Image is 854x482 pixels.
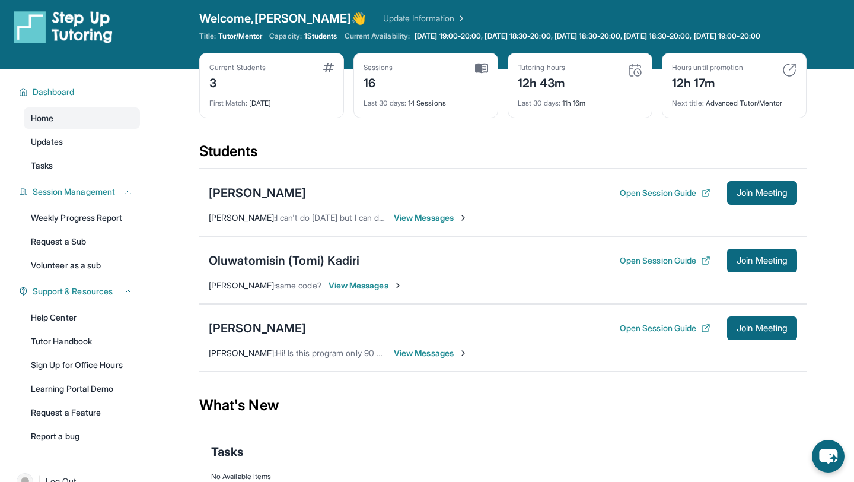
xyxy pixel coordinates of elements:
[304,31,337,41] span: 1 Students
[737,189,788,196] span: Join Meeting
[812,440,845,473] button: chat-button
[782,63,796,77] img: card
[737,325,788,332] span: Join Meeting
[727,249,797,272] button: Join Meeting
[269,31,302,41] span: Capacity:
[209,252,360,269] div: Oluwatomisin (Tomi) Kadiri
[518,63,566,72] div: Tutoring hours
[24,207,140,229] a: Weekly Progress Report
[24,307,140,328] a: Help Center
[345,31,410,41] span: Current Availability:
[28,86,133,98] button: Dashboard
[209,63,266,72] div: Current Students
[209,348,276,358] span: [PERSON_NAME] :
[394,347,468,359] span: View Messages
[620,322,710,334] button: Open Session Guide
[415,31,760,41] span: [DATE] 19:00-20:00, [DATE] 18:30-20:00, [DATE] 18:30-20:00, [DATE] 18:30-20:00, [DATE] 19:00-20:00
[28,186,133,198] button: Session Management
[276,348,448,358] span: Hi! Is this program only 90 minutes per week?
[209,72,266,91] div: 3
[458,213,468,223] img: Chevron-Right
[458,348,468,358] img: Chevron-Right
[211,443,244,460] span: Tasks
[364,91,488,108] div: 14 Sessions
[620,255,710,267] button: Open Session Guide
[672,63,743,72] div: Hours until promotion
[24,354,140,376] a: Sign Up for Office Hours
[24,155,140,176] a: Tasks
[14,10,113,43] img: logo
[199,10,367,27] span: Welcome, [PERSON_NAME] 👋
[209,320,306,337] div: [PERSON_NAME]
[28,286,133,297] button: Support & Resources
[518,91,642,108] div: 11h 16m
[394,212,468,224] span: View Messages
[412,31,763,41] a: [DATE] 19:00-20:00, [DATE] 18:30-20:00, [DATE] 18:30-20:00, [DATE] 18:30-20:00, [DATE] 19:00-20:00
[33,286,113,297] span: Support & Resources
[209,99,247,107] span: First Match :
[620,187,710,199] button: Open Session Guide
[31,136,63,148] span: Updates
[672,91,796,108] div: Advanced Tutor/Mentor
[199,379,807,432] div: What's New
[33,86,75,98] span: Dashboard
[199,142,807,168] div: Students
[475,63,488,74] img: card
[737,257,788,264] span: Join Meeting
[276,213,442,223] span: I can't do [DATE] but I can do [DATE] at 5:30.
[672,99,704,107] span: Next title :
[209,91,334,108] div: [DATE]
[383,12,466,24] a: Update Information
[31,160,53,172] span: Tasks
[31,112,53,124] span: Home
[33,186,115,198] span: Session Management
[24,378,140,399] a: Learning Portal Demo
[518,99,560,107] span: Last 30 days :
[628,63,642,77] img: card
[329,280,403,291] span: View Messages
[672,72,743,91] div: 12h 17m
[454,12,466,24] img: Chevron Right
[364,72,393,91] div: 16
[209,185,306,201] div: [PERSON_NAME]
[24,402,140,423] a: Request a Feature
[24,231,140,252] a: Request a Sub
[727,181,797,205] button: Join Meeting
[24,331,140,352] a: Tutor Handbook
[518,72,566,91] div: 12h 43m
[24,131,140,153] a: Updates
[199,31,216,41] span: Title:
[364,63,393,72] div: Sessions
[727,316,797,340] button: Join Meeting
[276,280,321,290] span: same code?
[209,213,276,223] span: [PERSON_NAME] :
[209,280,276,290] span: [PERSON_NAME] :
[364,99,406,107] span: Last 30 days :
[24,426,140,447] a: Report a bug
[393,281,403,290] img: Chevron-Right
[211,472,795,481] div: No Available Items
[323,63,334,72] img: card
[218,31,262,41] span: Tutor/Mentor
[24,107,140,129] a: Home
[24,255,140,276] a: Volunteer as a sub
